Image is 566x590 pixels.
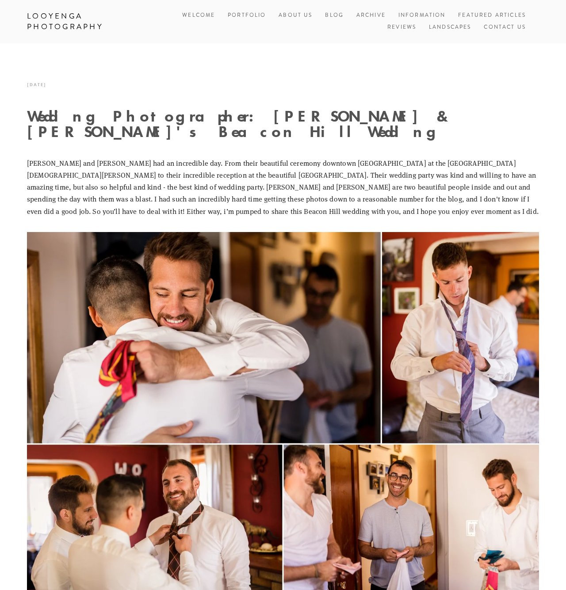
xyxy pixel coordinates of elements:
[279,10,312,22] a: About Us
[325,10,344,22] a: Blog
[387,22,416,34] a: Reviews
[27,79,46,91] time: [DATE]
[458,10,526,22] a: Featured Articles
[27,157,539,217] p: [PERSON_NAME] and [PERSON_NAME] had an incredible day. From their beautiful ceremony downtown [GE...
[356,10,386,22] a: Archive
[20,9,137,34] a: Looyenga Photography
[398,11,446,19] a: Information
[27,108,539,139] h1: Wedding Photographer: [PERSON_NAME] & [PERSON_NAME]'s Beacon Hill Wedding
[182,10,215,22] a: Welcome
[228,11,266,19] a: Portfolio
[484,22,526,34] a: Contact Us
[429,22,471,34] a: Landscapes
